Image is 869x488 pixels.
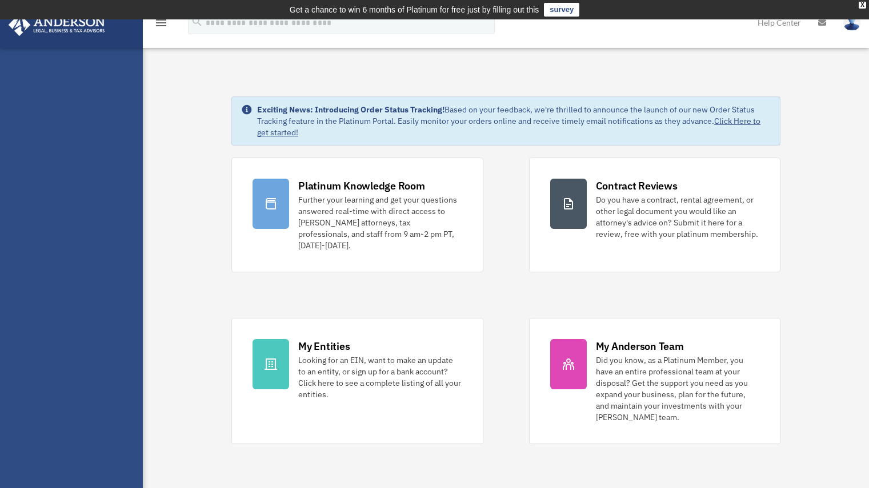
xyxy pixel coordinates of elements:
a: My Entities Looking for an EIN, want to make an update to an entity, or sign up for a bank accoun... [231,318,483,444]
div: Do you have a contract, rental agreement, or other legal document you would like an attorney's ad... [596,194,759,240]
div: Contract Reviews [596,179,678,193]
div: Get a chance to win 6 months of Platinum for free just by filling out this [290,3,539,17]
i: menu [154,16,168,30]
div: Looking for an EIN, want to make an update to an entity, or sign up for a bank account? Click her... [298,354,462,400]
strong: Exciting News: Introducing Order Status Tracking! [257,104,444,115]
div: Further your learning and get your questions answered real-time with direct access to [PERSON_NAM... [298,194,462,251]
img: User Pic [843,14,860,31]
div: Did you know, as a Platinum Member, you have an entire professional team at your disposal? Get th... [596,354,759,423]
div: Based on your feedback, we're thrilled to announce the launch of our new Order Status Tracking fe... [257,104,771,138]
a: Click Here to get started! [257,116,760,138]
i: search [191,15,203,28]
div: Platinum Knowledge Room [298,179,425,193]
a: menu [154,20,168,30]
div: close [859,2,866,9]
div: My Anderson Team [596,339,684,353]
a: Contract Reviews Do you have a contract, rental agreement, or other legal document you would like... [529,158,780,272]
a: Platinum Knowledge Room Further your learning and get your questions answered real-time with dire... [231,158,483,272]
a: My Anderson Team Did you know, as a Platinum Member, you have an entire professional team at your... [529,318,780,444]
a: survey [544,3,579,17]
div: My Entities [298,339,350,353]
img: Anderson Advisors Platinum Portal [5,14,109,36]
